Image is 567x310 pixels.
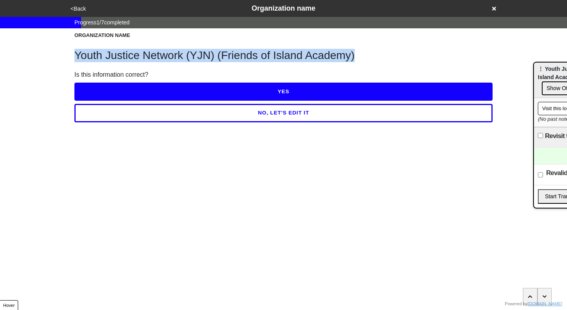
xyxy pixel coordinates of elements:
button: NO, LET'S EDIT IT [74,104,493,122]
span: Organization name [252,4,315,12]
div: Powered by [505,301,562,307]
h1: Youth Justice Network (YJN) (Friends of Island Academy) [74,49,493,62]
div: Is this information correct? [74,70,493,79]
button: YES [74,83,493,101]
a: [DOMAIN_NAME] [528,301,562,306]
button: <Back [68,4,88,13]
span: Progress 1 / 7 completed [74,18,130,27]
div: ORGANIZATION NAME [74,31,493,39]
